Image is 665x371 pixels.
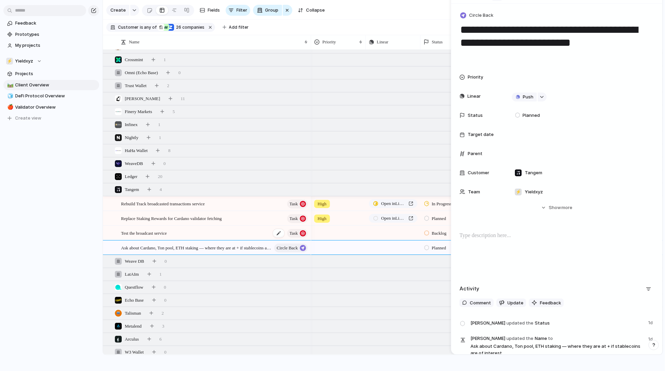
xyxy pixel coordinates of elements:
[164,258,167,265] span: 0
[125,271,139,278] span: LatAIm
[525,169,542,176] span: Tangem
[197,5,223,16] button: Fields
[226,5,250,16] button: Filter
[121,214,222,222] span: Replace Staking Rewards for Cardano validator fetching
[468,169,489,176] span: Customer
[7,103,12,111] div: 🍎
[181,95,185,102] span: 11
[432,39,443,45] span: Status
[229,24,249,30] span: Add filter
[15,58,34,65] span: Yieldxyz
[648,318,654,326] span: 1d
[168,147,171,154] span: 8
[290,199,298,209] span: Task
[3,18,99,28] a: Feedback
[125,258,144,265] span: Weave DB
[125,323,142,330] span: Metalend
[6,58,13,65] div: ⚡
[125,160,143,167] span: WeaveDB
[460,202,654,214] button: Showmore
[512,93,537,101] button: Push
[287,200,308,208] button: Task
[253,5,282,16] button: Group
[306,7,325,14] span: Collapse
[125,69,158,76] span: Omni (Echo Base)
[158,121,161,128] span: 1
[507,320,534,327] span: updated the
[290,229,298,238] span: Task
[295,5,328,16] button: Collapse
[3,102,99,112] a: 🍎Validator Overview
[468,74,483,81] span: Priority
[432,230,447,237] span: Backlog
[163,56,166,63] span: 1
[164,297,167,304] span: 0
[468,131,494,138] span: Target date
[561,204,572,211] span: more
[496,299,526,307] button: Update
[467,93,481,100] span: Linear
[274,244,308,252] button: Circle Back
[6,82,13,88] button: 🛤️
[15,42,97,49] span: My projects
[7,81,12,89] div: 🛤️
[121,244,272,251] span: Ask about Cardano, Ton pool, ETH staking — where they are at + if stablecoins are of interest
[460,285,479,293] h2: Activity
[178,69,181,76] span: 0
[140,24,143,30] span: is
[218,23,253,32] button: Add filter
[125,284,143,291] span: Questflow
[125,82,147,89] span: Trust Wallet
[540,300,561,306] span: Feedback
[470,318,644,328] span: Status
[3,69,99,79] a: Projects
[265,7,279,14] span: Group
[161,310,164,317] span: 2
[163,160,166,167] span: 0
[121,229,167,237] span: Test the broadcast service
[548,335,553,342] span: to
[160,186,162,193] span: 4
[468,150,482,157] span: Parent
[125,173,137,180] span: Ledger
[523,112,540,119] span: Planned
[125,147,148,154] span: HaHa Wallet
[121,200,205,207] span: Rebuild Track broadcasted transactions service
[174,25,183,30] span: 26
[15,115,42,122] span: Create view
[138,24,158,31] button: isany of
[648,334,654,343] span: 1d
[6,93,13,99] button: 🧊
[164,284,166,291] span: 0
[125,186,139,193] span: Tangem
[125,134,138,141] span: Nightly
[3,56,99,66] button: ⚡Yieldxyz
[3,113,99,123] button: Create view
[468,189,480,195] span: Team
[3,91,99,101] a: 🧊DeFi Protocol Overview
[322,39,336,45] span: Priority
[173,108,175,115] span: 5
[164,349,167,356] span: 0
[110,7,126,14] span: Create
[3,40,99,51] a: My projects
[432,215,446,222] span: Planned
[15,70,97,77] span: Projects
[125,56,143,63] span: Crossmint
[118,24,138,30] span: Customer
[381,215,406,222] span: Open in Linear
[167,82,170,89] span: 2
[318,215,327,222] span: High
[15,93,97,99] span: DeFi Protocol Overview
[125,336,139,343] span: Arculus
[369,199,417,208] a: Open inLinear
[507,335,534,342] span: updated the
[515,189,522,195] div: ⚡
[470,335,505,342] span: [PERSON_NAME]
[290,214,298,223] span: Task
[287,229,308,238] button: Task
[3,80,99,90] div: 🛤️Client Overview
[15,20,97,27] span: Feedback
[159,271,162,278] span: 1
[6,104,13,111] button: 🍎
